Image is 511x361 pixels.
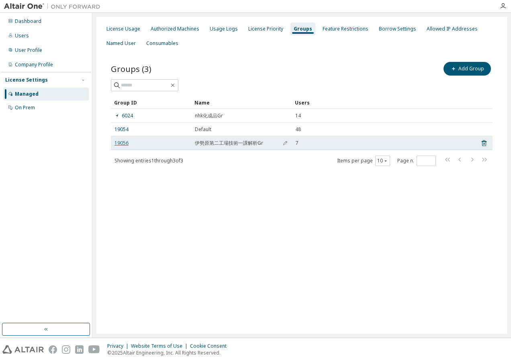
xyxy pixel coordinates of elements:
a: 19056 [114,140,129,146]
div: Usage Logs [210,26,238,32]
div: Company Profile [15,62,53,68]
div: Managed [15,91,39,97]
div: User Profile [15,47,42,53]
img: Altair One [4,2,104,10]
div: License Priority [248,26,283,32]
span: 48 [295,126,301,133]
span: Showing entries 1 through 3 of 3 [114,157,183,164]
img: linkedin.svg [75,345,84,354]
span: 7 [295,140,298,146]
img: youtube.svg [88,345,100,354]
span: Page n. [397,156,436,166]
a: 6024 [114,113,133,119]
div: On Prem [15,105,35,111]
span: Groups (3) [111,63,151,74]
div: Cookie Consent [190,343,231,349]
img: instagram.svg [62,345,70,354]
img: facebook.svg [49,345,57,354]
span: nhk化成品Gr [195,113,223,119]
div: Authorized Machines [151,26,199,32]
button: Add Group [444,62,491,76]
div: License Settings [5,77,48,83]
span: 14 [295,113,301,119]
div: Users [15,33,29,39]
p: © 2025 Altair Engineering, Inc. All Rights Reserved. [107,349,231,356]
a: 19054 [114,126,129,133]
div: Dashboard [15,18,41,25]
div: Consumables [146,40,178,47]
img: altair_logo.svg [2,345,44,354]
div: Users [295,96,470,109]
div: Feature Restrictions [323,26,368,32]
button: 10 [377,158,388,164]
span: 伊勢原第二工場技術一課解析Gr [195,140,263,146]
div: Website Terms of Use [131,343,190,349]
span: Default [195,126,211,133]
div: Allowed IP Addresses [427,26,478,32]
div: Privacy [107,343,131,349]
div: Named User [106,40,136,47]
div: Name [194,96,288,109]
div: Group ID [114,96,188,109]
div: License Usage [106,26,140,32]
span: Items per page [337,156,390,166]
div: Borrow Settings [379,26,416,32]
div: Groups [294,26,312,32]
